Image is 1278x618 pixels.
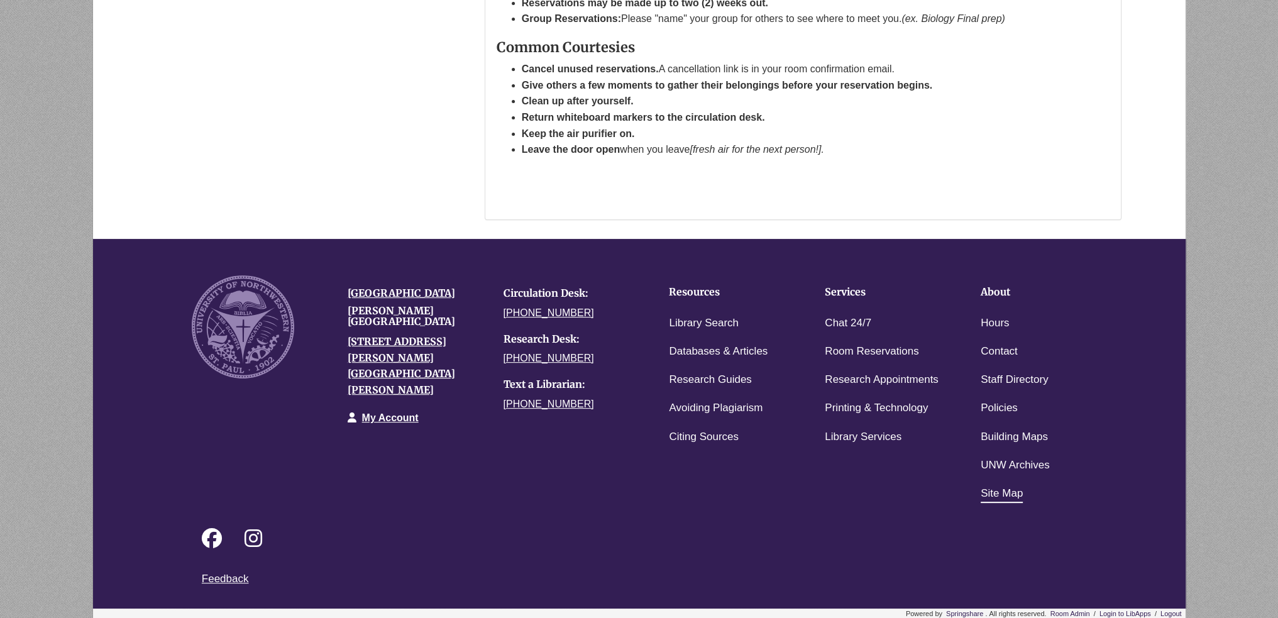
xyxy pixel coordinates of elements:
[504,399,594,409] a: [PHONE_NUMBER]
[522,61,1081,77] li: A cancellation link is in your room confirmation email.
[825,399,928,417] a: Printing & Technology
[981,399,1018,417] a: Policies
[522,80,932,91] strong: Give others a few moments to gather their belongings before your reservation begins.
[1049,610,1092,617] a: Room Admin
[825,371,939,389] a: Research Appointments
[690,144,824,155] em: [fresh air for the next person!].
[1094,610,1096,617] span: /
[202,528,222,548] i: Follow on Facebook
[504,353,594,363] a: [PHONE_NUMBER]
[522,128,635,139] strong: Keep the air purifier on.
[825,287,942,298] h4: Services
[825,428,901,446] a: Library Services
[202,573,249,585] a: Feedback
[981,314,1009,333] a: Hours
[522,13,621,24] strong: Group Reservations:
[522,141,1081,158] li: when you leave
[669,399,763,417] a: Avoiding Plagiarism
[981,343,1018,361] a: Contact
[504,288,641,299] h4: Circulation Desk:
[522,63,659,74] strong: Cancel unused reservations.
[497,38,635,56] strong: Common Courtesies
[1098,610,1153,617] a: Login to LibApps
[348,335,455,396] a: [STREET_ADDRESS][PERSON_NAME][GEOGRAPHIC_DATA][PERSON_NAME]
[669,287,786,298] h4: Resources
[362,412,419,423] a: My Account
[1155,610,1157,617] span: /
[901,13,1005,24] em: (ex. Biology Final prep)
[669,343,768,361] a: Databases & Articles
[522,144,620,155] strong: Leave the door open
[522,112,765,123] strong: Return whiteboard markers to the circulation desk.
[504,334,641,345] h4: Research Desk:
[504,307,594,318] a: [PHONE_NUMBER]
[1159,610,1184,617] a: Logout
[669,314,739,333] a: Library Search
[669,371,751,389] a: Research Guides
[245,528,262,548] i: Follow on Instagram
[504,379,641,390] h4: Text a Librarian:
[981,371,1048,389] a: Staff Directory
[192,275,294,378] img: UNW seal
[522,96,634,106] strong: Clean up after yourself.
[348,287,455,299] a: [GEOGRAPHIC_DATA]
[981,485,1023,503] a: Site Map
[522,11,1081,27] li: Please "name" your group for others to see where to meet you.
[981,428,1048,446] a: Building Maps
[348,306,485,328] h4: [PERSON_NAME][GEOGRAPHIC_DATA]
[825,314,871,333] a: Chat 24/7
[825,343,918,361] a: Room Reservations
[669,428,739,446] a: Citing Sources
[981,287,1098,298] h4: About
[944,610,985,617] a: Springshare
[906,610,942,617] span: libcal-us-4
[981,456,1050,475] a: UNW Archives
